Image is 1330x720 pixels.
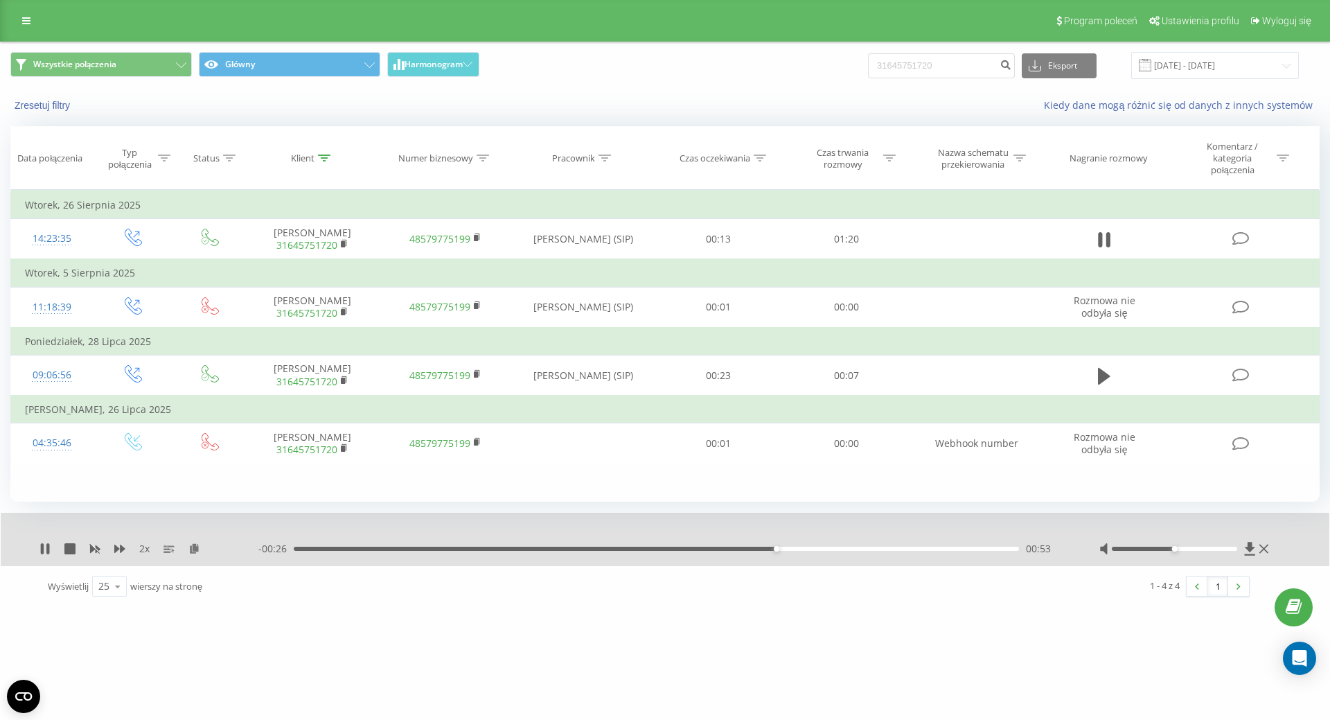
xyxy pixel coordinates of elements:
div: 04:35:46 [25,430,79,457]
div: Data połączenia [17,152,82,164]
td: 00:23 [655,355,782,396]
div: Pracownik [552,152,595,164]
span: wierszy na stronę [130,580,202,592]
span: - 00:26 [258,542,294,556]
td: Wtorek, 26 Sierpnia 2025 [11,191,1320,219]
td: [PERSON_NAME] [246,219,379,260]
span: Wyświetlij [48,580,89,592]
button: Zresetuj filtry [10,99,77,112]
a: 48579775199 [409,232,470,245]
button: Wszystkie połączenia [10,52,192,77]
div: 1 - 4 z 4 [1150,579,1180,592]
a: 48579775199 [409,300,470,313]
span: Rozmowa nie odbyła się [1074,294,1135,319]
td: [PERSON_NAME] (SIP) [511,219,655,260]
td: [PERSON_NAME] (SIP) [511,287,655,328]
div: 14:23:35 [25,225,79,252]
td: 00:00 [782,423,910,464]
button: Harmonogram [387,52,479,77]
a: 31645751720 [276,443,337,456]
td: 00:07 [782,355,910,396]
div: Komentarz / kategoria połączenia [1192,141,1273,176]
div: Czas oczekiwania [680,152,750,164]
a: Kiedy dane mogą różnić się od danych z innych systemów [1044,98,1320,112]
a: 48579775199 [409,369,470,382]
div: Status [193,152,220,164]
td: [PERSON_NAME] [246,423,379,464]
a: 31645751720 [276,375,337,388]
td: [PERSON_NAME], 26 Lipca 2025 [11,396,1320,423]
div: 11:18:39 [25,294,79,321]
td: 00:13 [655,219,782,260]
input: Wyszukiwanie według numeru [868,53,1015,78]
span: Program poleceń [1064,15,1137,26]
td: [PERSON_NAME] [246,287,379,328]
td: Poniedziałek, 28 Lipca 2025 [11,328,1320,355]
td: 00:01 [655,287,782,328]
div: Open Intercom Messenger [1283,642,1316,675]
td: 00:01 [655,423,782,464]
td: [PERSON_NAME] [246,355,379,396]
a: 1 [1207,577,1228,596]
td: 00:00 [782,287,910,328]
span: Wyloguj się [1262,15,1311,26]
div: Nagranie rozmowy [1070,152,1148,164]
button: Open CMP widget [7,680,40,713]
span: Ustawienia profilu [1162,15,1239,26]
div: Accessibility label [774,546,779,552]
div: Typ połączenia [105,147,154,170]
td: Wtorek, 5 Sierpnia 2025 [11,259,1320,287]
span: Wszystkie połączenia [33,59,116,70]
span: Harmonogram [405,60,463,69]
button: Eksport [1022,53,1097,78]
div: 25 [98,579,109,593]
span: 00:53 [1026,542,1051,556]
div: Nazwa schematu przekierowania [936,147,1010,170]
span: 2 x [139,542,150,556]
div: Accessibility label [1171,546,1177,552]
td: [PERSON_NAME] (SIP) [511,355,655,396]
div: 09:06:56 [25,362,79,389]
td: Webhook number [910,423,1043,464]
span: Rozmowa nie odbyła się [1074,430,1135,456]
a: 31645751720 [276,238,337,252]
td: 01:20 [782,219,910,260]
a: 31645751720 [276,306,337,319]
div: Czas trwania rozmowy [806,147,880,170]
div: Klient [291,152,314,164]
div: Numer biznesowy [398,152,473,164]
button: Główny [199,52,380,77]
a: 48579775199 [409,437,470,450]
